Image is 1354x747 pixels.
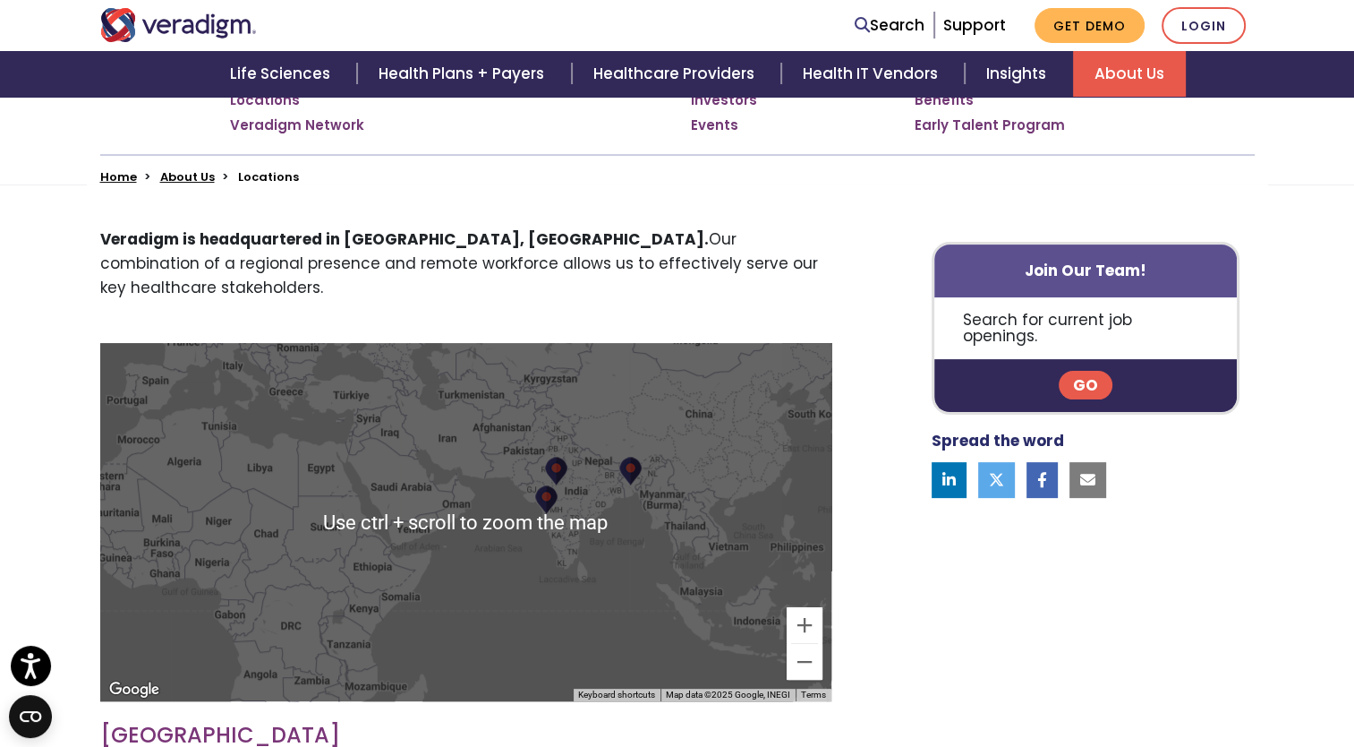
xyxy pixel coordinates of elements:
[781,51,965,97] a: Health IT Vendors
[1073,51,1186,97] a: About Us
[932,430,1064,451] strong: Spread the word
[787,607,822,643] button: Zoom in
[230,91,300,109] a: Locations
[855,13,924,38] a: Search
[100,228,831,301] p: Our combination of a regional presence and remote workforce allows us to effectively serve our ke...
[1035,8,1145,43] a: Get Demo
[209,51,357,97] a: Life Sciences
[1162,7,1246,44] a: Login
[572,51,781,97] a: Healthcare Providers
[578,689,655,701] button: Keyboard shortcuts
[105,678,164,701] a: Open this area in Google Maps (opens a new window)
[915,91,974,109] a: Benefits
[934,297,1238,359] p: Search for current job openings.
[943,14,1006,36] a: Support
[230,116,364,134] a: Veradigm Network
[965,51,1073,97] a: Insights
[357,51,571,97] a: Health Plans + Payers
[1025,260,1146,281] strong: Join Our Team!
[1059,371,1112,399] a: Go
[100,228,709,250] strong: Veradigm is headquartered in [GEOGRAPHIC_DATA], [GEOGRAPHIC_DATA].
[691,91,757,109] a: Investors
[160,168,215,185] a: About Us
[105,678,164,701] img: Google
[9,695,52,738] button: Open CMP widget
[100,8,257,42] img: Veradigm logo
[787,644,822,680] button: Zoom out
[100,168,137,185] a: Home
[801,690,826,700] a: Terms (opens in new tab)
[915,116,1065,134] a: Early Talent Program
[691,116,738,134] a: Events
[666,690,790,700] span: Map data ©2025 Google, INEGI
